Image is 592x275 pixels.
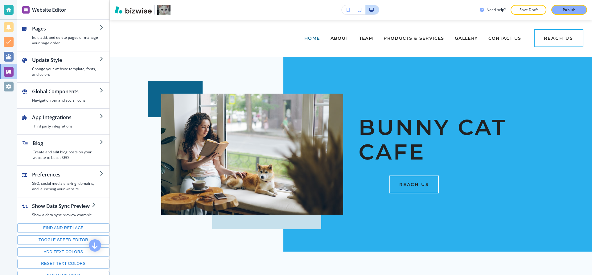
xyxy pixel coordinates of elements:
img: Bizwise Logo [115,6,152,14]
p: Save Draft [519,7,538,13]
button: Save Draft [511,5,546,15]
button: Find and replace [17,223,109,233]
p: Publish [563,7,576,13]
button: Reach Us [389,175,439,193]
img: editor icon [22,6,30,14]
h3: Need help? [487,7,506,13]
button: BlogCreate and edit blog posts on your website to boost SEO [17,135,109,165]
img: Your Logo [157,5,171,15]
h2: Preferences [32,171,100,178]
h4: Navigation bar and social icons [32,98,100,103]
button: PreferencesSEO, social media sharing, domains, and launching your website. [17,166,109,197]
button: Publish [551,5,587,15]
h2: Update Style [32,56,100,64]
h4: Create and edit blog posts on your website to boost SEO [33,149,100,160]
h4: Show a data sync preview example [32,212,92,218]
h2: Global Components [32,88,100,95]
h4: Edit, add, and delete pages or manage your page order [32,35,100,46]
button: Show Data Sync PreviewShow a data sync preview example [17,197,102,223]
h4: Change your website template, fonts, and colors [32,66,100,77]
span: Gallery [455,35,478,41]
button: Reach Us [534,29,583,47]
h2: Show Data Sync Preview [32,202,92,210]
button: Toggle speed editor [17,235,109,245]
span: Products & Services [384,35,444,41]
button: Add text colors [17,247,109,257]
h1: Bunny Cat Cafe [359,115,541,164]
img: photo-1712746438528-f725ba394f10 [161,94,343,215]
button: App IntegrationsThird party integrations [17,109,109,134]
button: Reset text colors [17,259,109,269]
h4: Third party integrations [32,123,100,129]
h2: Website Editor [32,6,66,14]
span: Team [359,35,373,41]
button: Update StyleChange your website template, fonts, and colors [17,51,109,82]
h4: SEO, social media sharing, domains, and launching your website. [32,181,100,192]
h2: Blog [33,140,100,147]
button: PagesEdit, add, and delete pages or manage your page order [17,20,109,51]
span: Home [304,35,320,41]
h2: Pages [32,25,100,32]
button: Global ComponentsNavigation bar and social icons [17,83,109,108]
span: Contact Us [488,35,521,41]
h2: App Integrations [32,114,100,121]
span: About [331,35,349,41]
